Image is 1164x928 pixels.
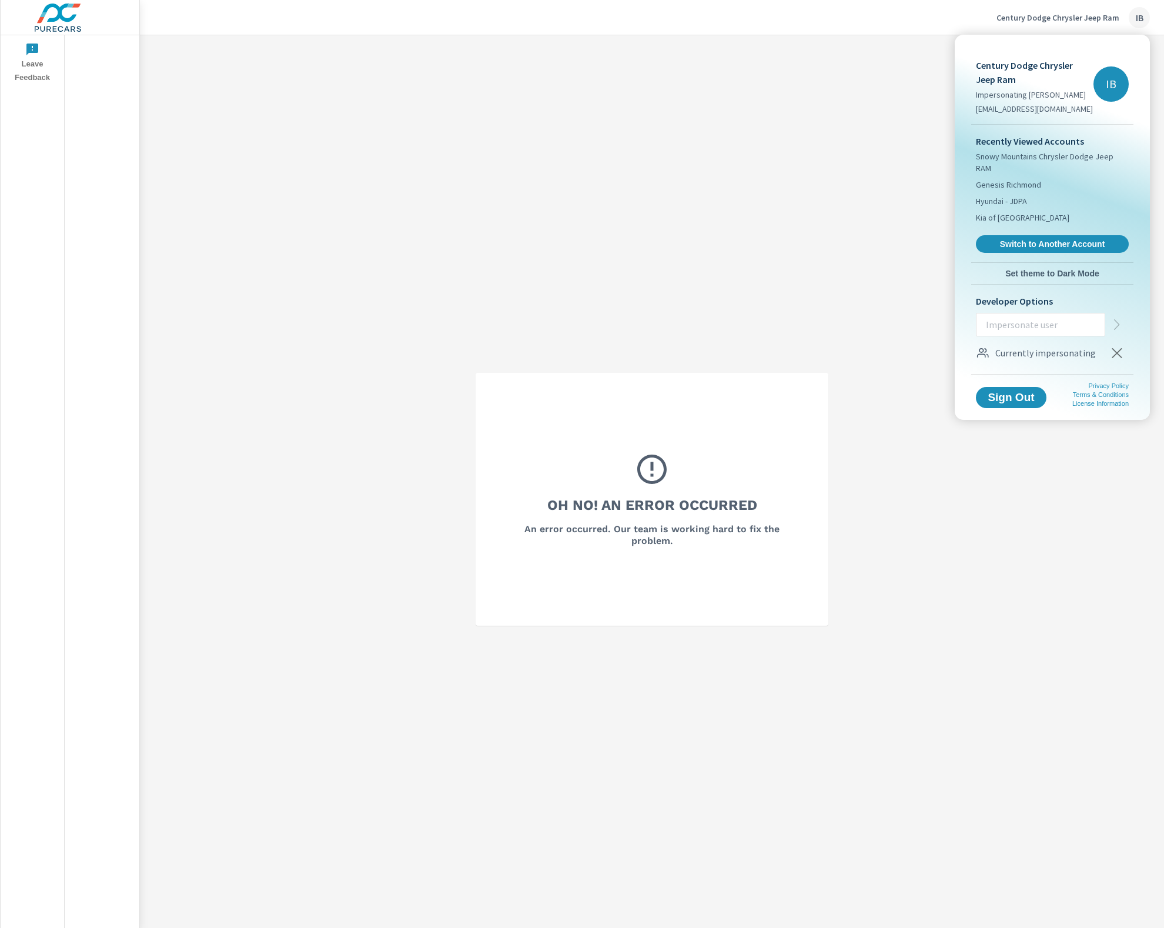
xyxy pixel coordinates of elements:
span: Genesis Richmond [976,179,1041,191]
span: Snowy Mountains Chrysler Dodge Jeep RAM [976,151,1129,174]
p: Developer Options [976,294,1129,308]
p: Century Dodge Chrysler Jeep Ram [976,58,1093,86]
button: Set theme to Dark Mode [971,263,1133,284]
span: Sign Out [985,392,1037,403]
p: Currently impersonating [995,346,1096,360]
span: Hyundai - JDPA [976,195,1027,207]
span: Set theme to Dark Mode [976,268,1129,279]
a: License Information [1072,400,1129,407]
button: Sign Out [976,387,1046,408]
p: Recently Viewed Accounts [976,134,1129,148]
p: Impersonating [PERSON_NAME] [976,89,1093,101]
a: Privacy Policy [1089,382,1129,389]
a: Terms & Conditions [1073,391,1129,398]
span: Switch to Another Account [982,239,1122,249]
a: Switch to Another Account [976,235,1129,253]
p: [EMAIL_ADDRESS][DOMAIN_NAME] [976,103,1093,115]
div: IB [1093,66,1129,102]
input: Impersonate user [976,309,1105,340]
span: Kia of [GEOGRAPHIC_DATA] [976,212,1069,223]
